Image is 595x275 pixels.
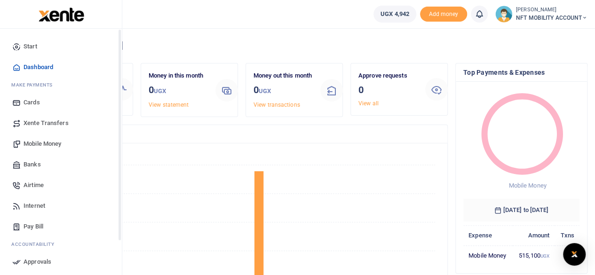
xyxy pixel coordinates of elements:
span: Airtime [24,181,44,190]
li: Ac [8,237,114,251]
a: View all [358,100,379,107]
td: Mobile Money [463,245,513,265]
a: Xente Transfers [8,113,114,134]
li: M [8,78,114,92]
a: UGX 4,942 [373,6,416,23]
span: UGX 4,942 [381,9,409,19]
a: Pay Bill [8,216,114,237]
h6: [DATE] to [DATE] [463,199,579,221]
span: Dashboard [24,63,53,72]
a: Add money [420,10,467,17]
a: Mobile Money [8,134,114,154]
a: Airtime [8,175,114,196]
a: View statement [149,102,189,108]
h3: 0 [254,83,313,98]
span: Add money [420,7,467,22]
span: Banks [24,160,41,169]
a: profile-user [PERSON_NAME] NFT MOBILITY ACCOUNT [495,6,587,23]
h4: Hello [PERSON_NAME] [36,40,587,51]
small: UGX [259,87,271,94]
a: Cards [8,92,114,113]
p: Money in this month [149,71,208,81]
span: NFT MOBILITY ACCOUNT [516,14,587,22]
div: Open Intercom Messenger [563,243,586,266]
li: Wallet ballance [370,6,420,23]
th: Expense [463,225,513,245]
td: 515,100 [513,245,555,265]
span: Xente Transfers [24,118,69,128]
a: View transactions [254,102,300,108]
span: Mobile Money [508,182,546,189]
small: UGX [540,253,549,259]
a: logo-small logo-large logo-large [38,10,84,17]
th: Amount [513,225,555,245]
p: Money out this month [254,71,313,81]
a: Dashboard [8,57,114,78]
small: [PERSON_NAME] [516,6,587,14]
img: logo-large [39,8,84,22]
img: profile-user [495,6,512,23]
th: Txns [555,225,579,245]
h4: Transactions Overview [44,129,440,139]
td: 3 [555,245,579,265]
a: Approvals [8,251,114,272]
h3: 0 [358,83,418,97]
h4: Top Payments & Expenses [463,67,579,78]
span: Approvals [24,257,51,267]
span: Internet [24,201,45,211]
span: Mobile Money [24,139,61,149]
span: Cards [24,98,40,107]
a: Start [8,36,114,57]
small: UGX [154,87,166,94]
a: Banks [8,154,114,175]
span: countability [18,241,54,248]
span: Start [24,42,37,51]
li: Toup your wallet [420,7,467,22]
span: ake Payments [16,81,53,88]
span: Pay Bill [24,222,43,231]
a: Internet [8,196,114,216]
p: Approve requests [358,71,418,81]
h3: 0 [149,83,208,98]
